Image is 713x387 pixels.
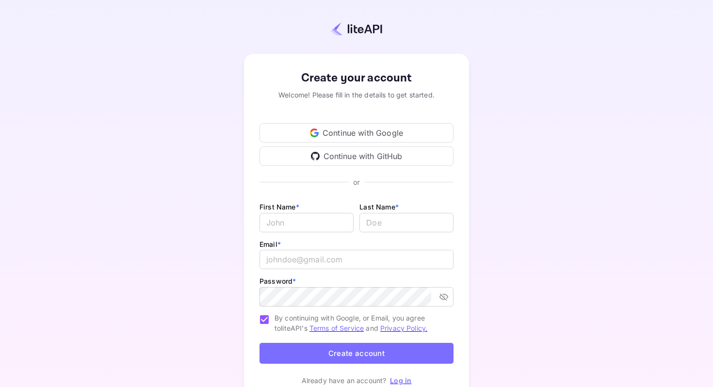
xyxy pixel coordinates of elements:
a: Privacy Policy. [380,324,427,332]
input: johndoe@gmail.com [259,250,454,269]
a: Log in [390,376,411,385]
label: Email [259,240,281,248]
a: Terms of Service [309,324,364,332]
div: Continue with Google [259,123,454,143]
input: John [259,213,354,232]
button: Create account [259,343,454,364]
span: By continuing with Google, or Email, you agree to liteAPI's and [275,313,446,333]
label: First Name [259,203,299,211]
img: liteapi [331,22,382,36]
div: Continue with GitHub [259,146,454,166]
div: Create your account [259,69,454,87]
p: Already have an account? [302,375,387,386]
label: Password [259,277,296,285]
div: Welcome! Please fill in the details to get started. [259,90,454,100]
label: Last Name [359,203,399,211]
button: toggle password visibility [435,288,453,306]
input: Doe [359,213,454,232]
